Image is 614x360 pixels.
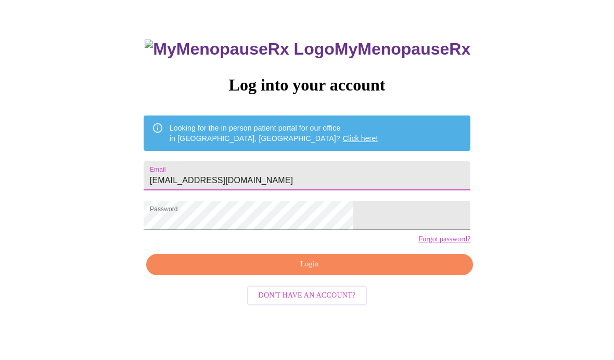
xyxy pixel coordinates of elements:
[343,134,378,143] a: Click here!
[418,235,470,243] a: Forgot password?
[245,290,370,299] a: Don't have an account?
[259,289,356,302] span: Don't have an account?
[158,258,461,271] span: Login
[247,286,367,306] button: Don't have an account?
[146,254,473,275] button: Login
[170,119,378,148] div: Looking for the in person patient portal for our office in [GEOGRAPHIC_DATA], [GEOGRAPHIC_DATA]?
[145,40,334,59] img: MyMenopauseRx Logo
[144,75,470,95] h3: Log into your account
[145,40,470,59] h3: MyMenopauseRx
